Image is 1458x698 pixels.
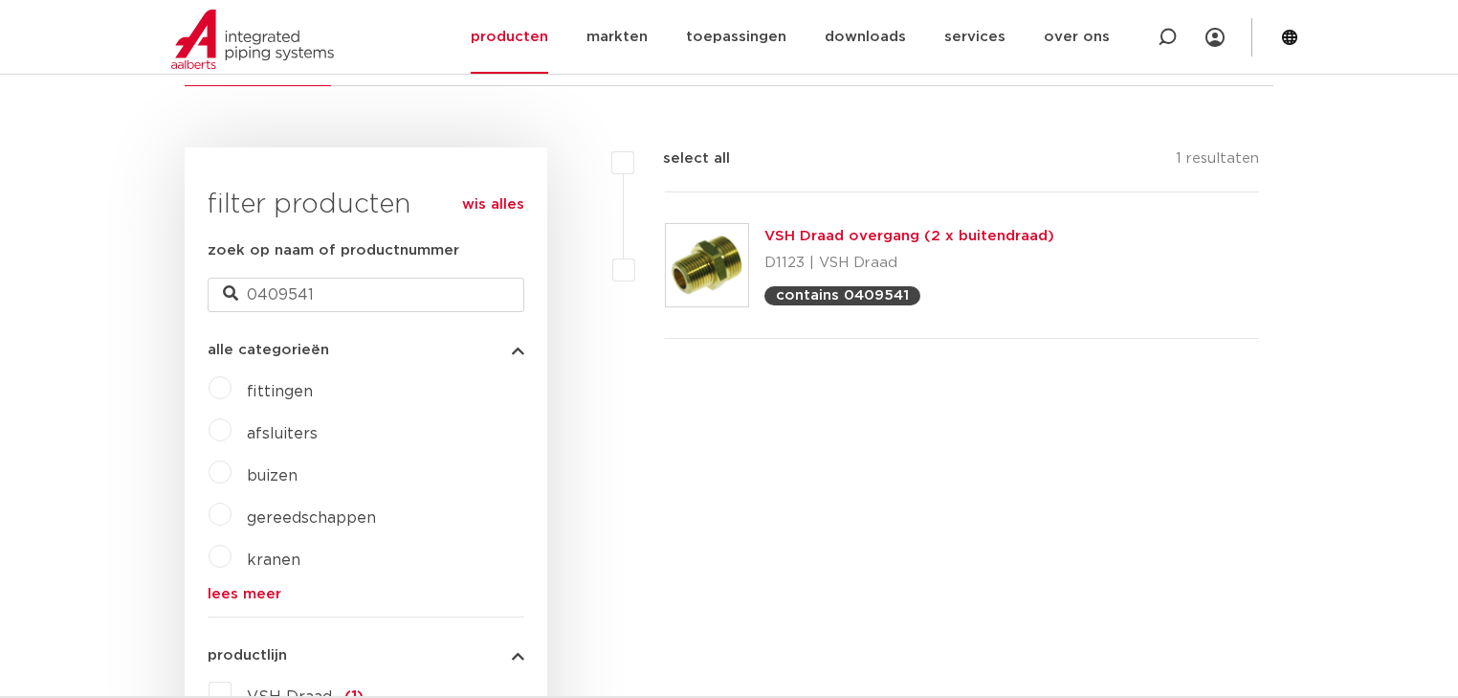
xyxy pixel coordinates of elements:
[462,193,524,216] a: wis alles
[247,468,298,484] a: buizen
[764,229,1054,243] a: VSH Draad overgang (2 x buitendraad)
[208,343,329,357] span: alle categorieën
[247,510,376,526] a: gereedschappen
[776,288,909,303] p: contains 0409541
[208,343,524,357] button: alle categorieën
[208,648,287,663] span: productlijn
[208,587,524,601] a: lees meer
[1176,147,1259,177] p: 1 resultaten
[247,552,300,568] a: kranen
[208,278,524,312] input: zoeken
[247,384,313,399] a: fittingen
[634,147,730,170] label: select all
[764,248,1054,279] p: D1123 | VSH Draad
[208,186,524,224] h3: filter producten
[247,426,318,441] a: afsluiters
[208,648,524,663] button: productlijn
[208,239,459,262] label: zoek op naam of productnummer
[666,224,748,306] img: Thumbnail for VSH Draad overgang (2 x buitendraad)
